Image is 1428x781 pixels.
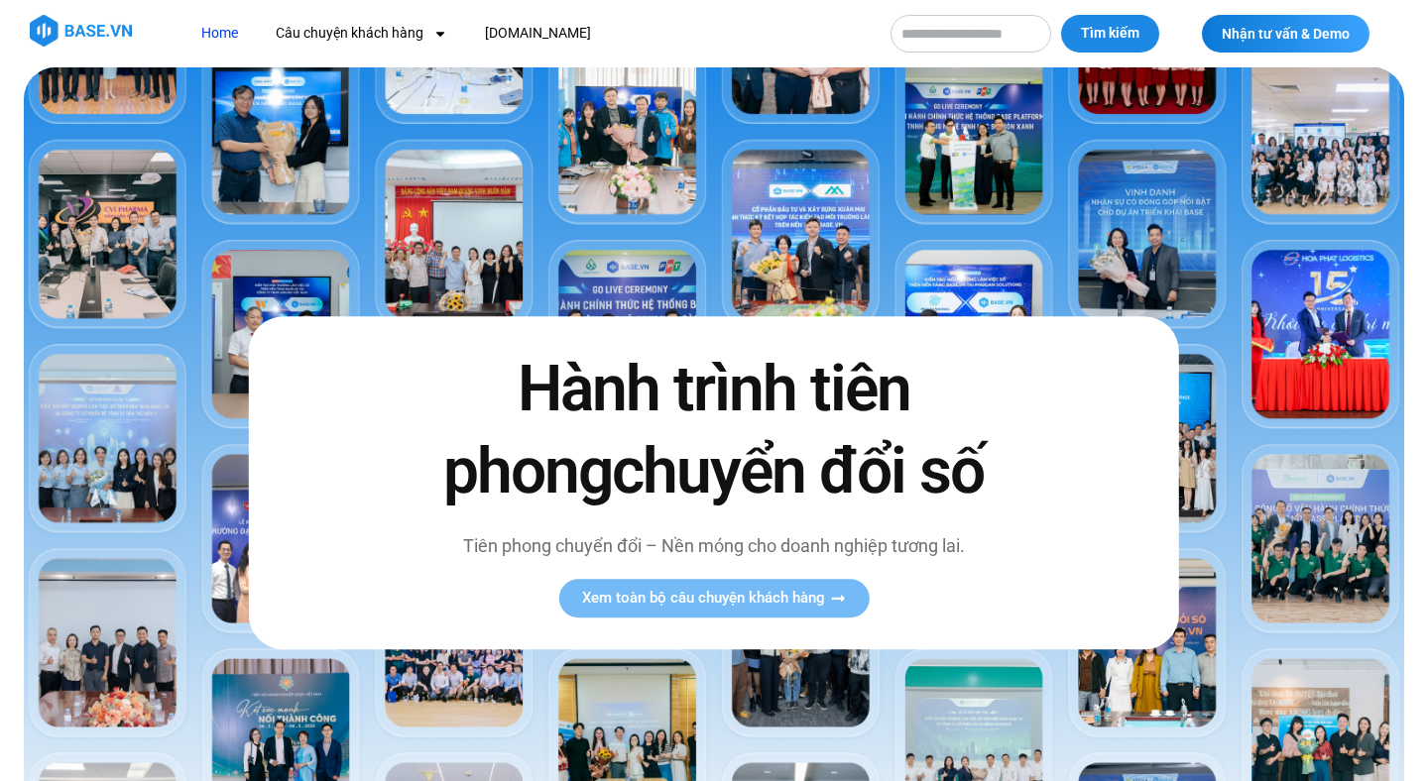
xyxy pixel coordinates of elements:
span: Xem toàn bộ câu chuyện khách hàng [582,591,825,606]
a: [DOMAIN_NAME] [470,15,606,52]
a: Câu chuyện khách hàng [261,15,462,52]
span: chuyển đổi số [612,434,984,508]
span: Tìm kiếm [1081,24,1139,44]
span: Nhận tư vấn & Demo [1222,27,1350,41]
h2: Hành trình tiên phong [402,348,1026,512]
p: Tiên phong chuyển đổi – Nền móng cho doanh nghiệp tương lai. [402,532,1026,559]
nav: Menu [186,15,871,52]
button: Tìm kiếm [1061,15,1159,53]
a: Home [186,15,253,52]
a: Xem toàn bộ câu chuyện khách hàng [558,579,869,617]
a: Nhận tư vấn & Demo [1202,15,1369,53]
